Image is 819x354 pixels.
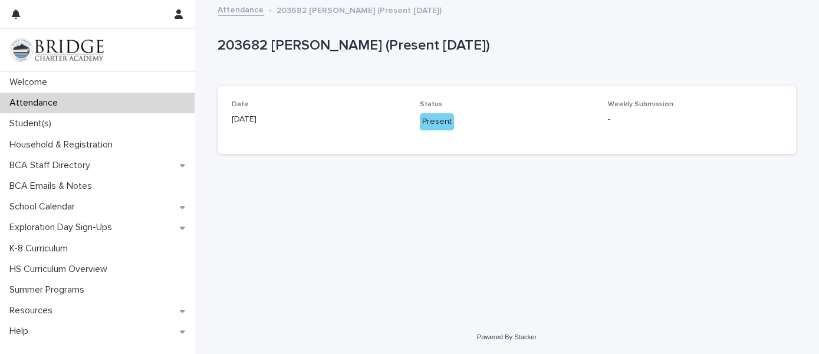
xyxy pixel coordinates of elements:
[232,101,249,108] span: Date
[218,2,264,16] a: Attendance
[9,38,104,62] img: V1C1m3IdTEidaUdm9Hs0
[5,77,57,88] p: Welcome
[5,284,94,296] p: Summer Programs
[608,113,782,126] p: -
[5,201,84,212] p: School Calendar
[5,160,100,171] p: BCA Staff Directory
[5,118,61,129] p: Student(s)
[5,264,117,275] p: HS Curriculum Overview
[5,222,121,233] p: Exploration Day Sign-Ups
[5,181,101,192] p: BCA Emails & Notes
[5,97,67,109] p: Attendance
[477,333,537,340] a: Powered By Stacker
[5,305,62,316] p: Resources
[420,101,442,108] span: Status
[5,243,77,254] p: K-8 Curriculum
[420,113,454,130] div: Present
[5,326,38,337] p: Help
[277,3,442,16] p: 203682 [PERSON_NAME] (Present [DATE])
[218,37,791,54] p: 203682 [PERSON_NAME] (Present [DATE])
[5,139,122,150] p: Household & Registration
[232,113,406,126] p: [DATE]
[608,101,673,108] span: Weekly Submission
